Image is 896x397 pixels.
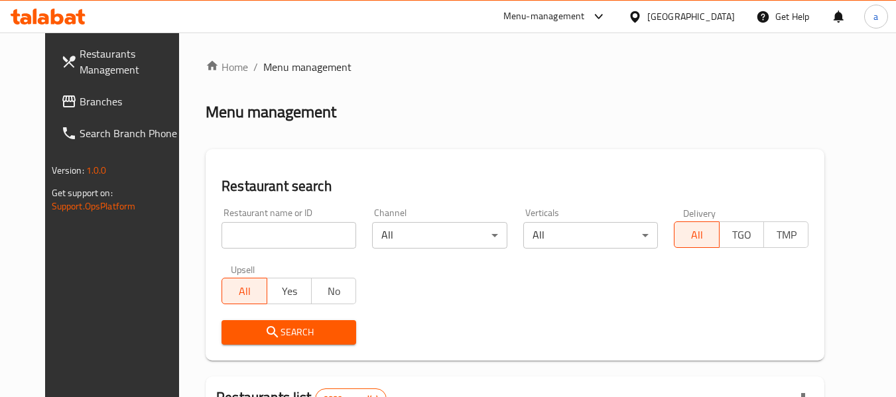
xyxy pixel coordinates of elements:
span: Version: [52,162,84,179]
a: Restaurants Management [50,38,195,85]
div: All [372,222,507,249]
h2: Menu management [206,101,336,123]
nav: breadcrumb [206,59,824,75]
span: Search Branch Phone [80,125,184,141]
span: Get support on: [52,184,113,201]
span: All [680,225,714,245]
input: Search for restaurant name or ID.. [222,222,356,249]
span: No [317,282,351,301]
span: Yes [273,282,306,301]
div: [GEOGRAPHIC_DATA] [647,9,735,24]
button: All [222,278,267,304]
span: Menu management [263,59,352,75]
span: TMP [769,225,803,245]
a: Home [206,59,248,75]
label: Delivery [683,208,716,217]
span: 1.0.0 [86,162,107,179]
div: Menu-management [503,9,585,25]
span: Restaurants Management [80,46,184,78]
button: Search [222,320,356,345]
button: Yes [267,278,312,304]
button: All [674,221,719,248]
label: Upsell [231,264,255,274]
span: Branches [80,93,184,109]
a: Branches [50,85,195,117]
button: TMP [763,221,808,248]
span: a [873,9,878,24]
h2: Restaurant search [222,176,808,196]
span: All [227,282,261,301]
span: Search [232,324,346,341]
a: Search Branch Phone [50,117,195,149]
div: All [523,222,658,249]
li: / [253,59,258,75]
button: TGO [719,221,764,248]
a: Support.OpsPlatform [52,198,136,215]
span: TGO [725,225,759,245]
button: No [311,278,356,304]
